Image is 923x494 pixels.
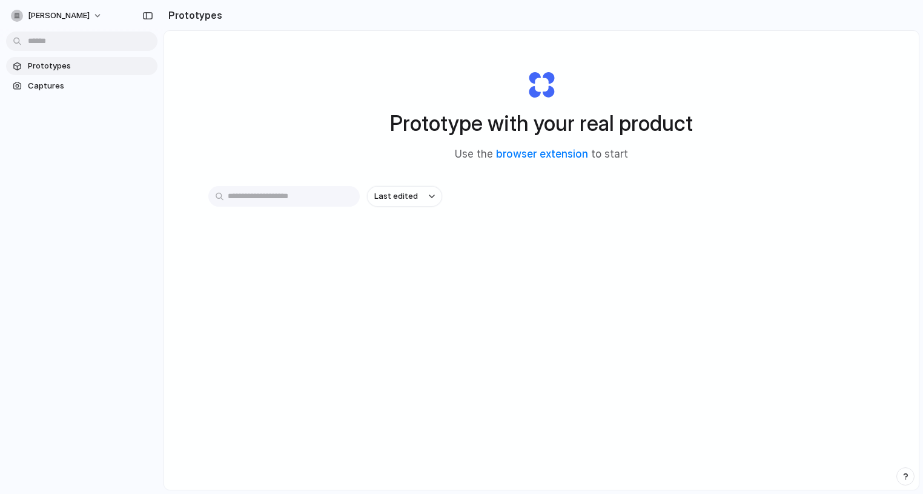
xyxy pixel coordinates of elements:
a: Captures [6,77,157,95]
a: Prototypes [6,57,157,75]
button: Last edited [367,186,442,207]
h1: Prototype with your real product [390,107,693,139]
span: Prototypes [28,60,153,72]
span: Use the to start [455,147,628,162]
span: Captures [28,80,153,92]
span: [PERSON_NAME] [28,10,90,22]
span: Last edited [374,190,418,202]
button: [PERSON_NAME] [6,6,108,25]
a: browser extension [496,148,588,160]
h2: Prototypes [164,8,222,22]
